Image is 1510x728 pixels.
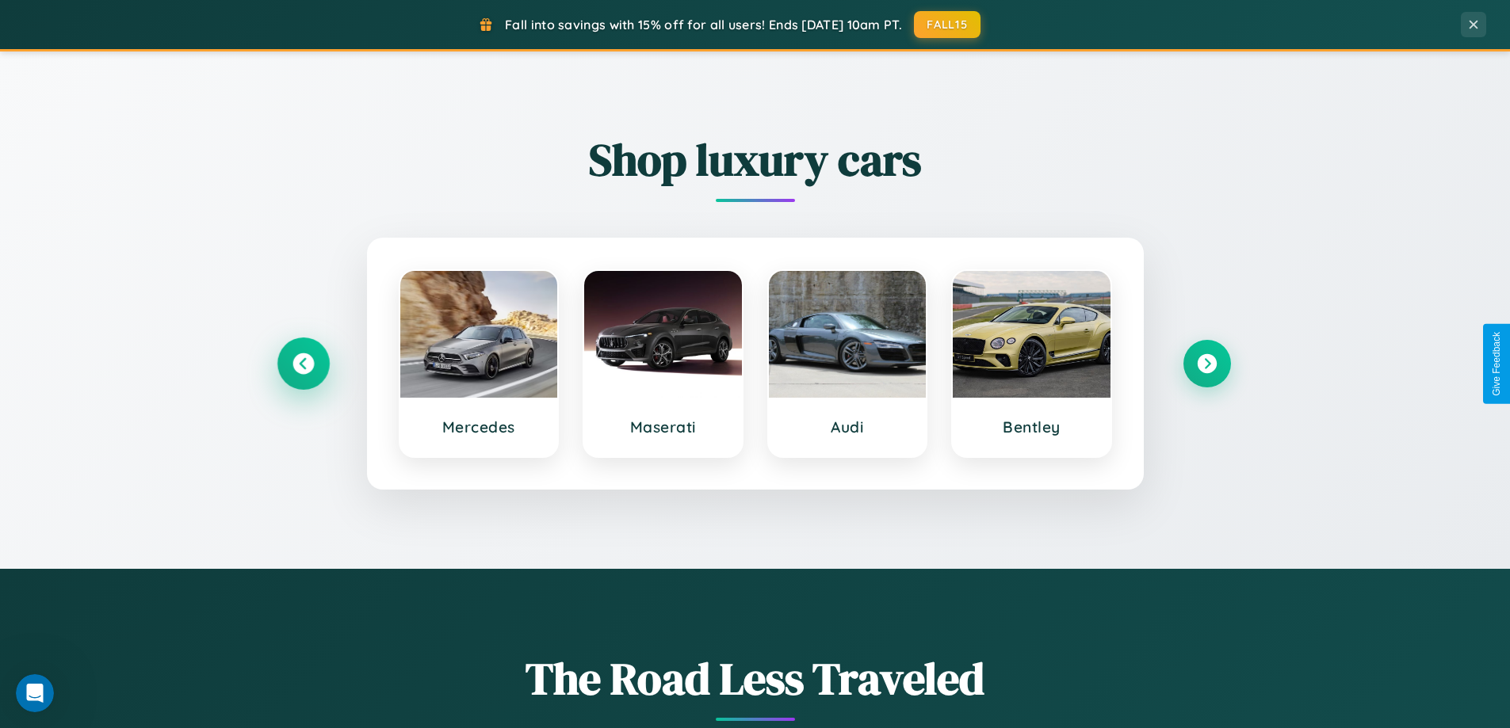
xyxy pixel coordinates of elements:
span: Fall into savings with 15% off for all users! Ends [DATE] 10am PT. [505,17,902,32]
h3: Mercedes [416,417,542,436]
h3: Maserati [600,417,726,436]
div: Give Feedback [1491,332,1502,396]
iframe: Intercom live chat [16,674,54,712]
h3: Bentley [969,417,1095,436]
h3: Audi [785,417,911,436]
h1: The Road Less Traveled [280,648,1231,709]
button: FALL15 [914,11,981,38]
h2: Shop luxury cars [280,129,1231,190]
